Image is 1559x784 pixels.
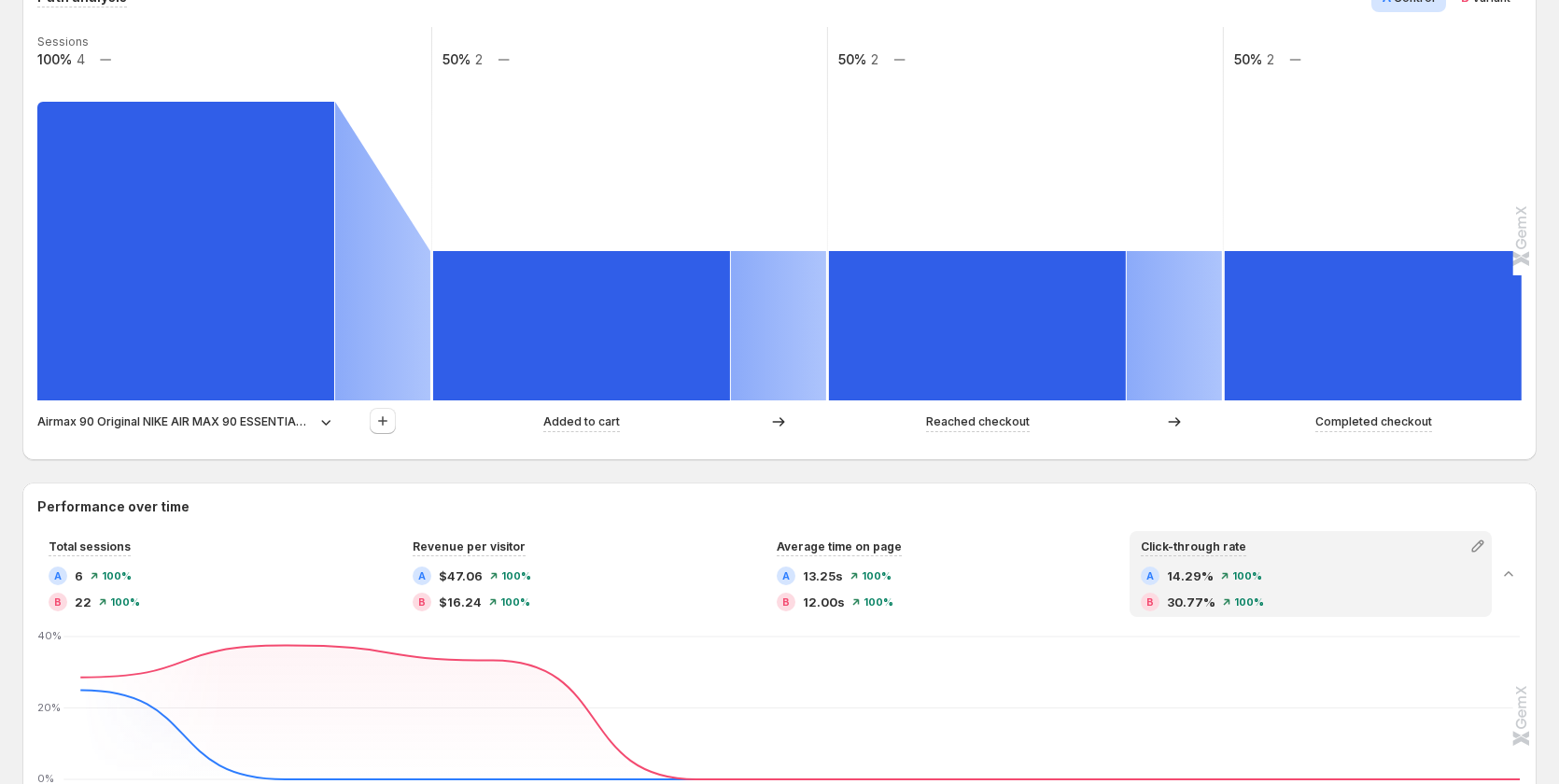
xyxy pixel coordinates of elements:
h2: B [782,596,790,608]
span: 13.25s [803,567,843,585]
span: 100% [110,596,140,608]
span: Total sessions [49,539,131,553]
p: Added to cart [543,413,620,431]
p: Completed checkout [1315,413,1432,431]
text: 2 [1267,51,1274,67]
text: 40% [37,629,62,642]
span: 100% [102,570,132,581]
h2: A [54,570,62,581]
span: 12.00s [803,593,845,611]
text: 50% [1234,51,1262,67]
h2: B [54,596,62,608]
span: 14.29% [1167,567,1214,585]
path: Completed checkout: 2 [1225,251,1522,400]
h2: B [1146,596,1154,608]
h2: B [418,596,426,608]
text: 100% [37,51,72,67]
p: Airmax 90 Original NIKE AIR MAX 90 ESSENTIAL men's Running Shoes Sport Outdoor Sneakers Athletic ... [37,413,313,431]
h2: A [782,570,790,581]
span: $16.24 [439,593,482,611]
span: Click-through rate [1141,539,1246,553]
text: 50% [838,51,866,67]
p: Reached checkout [926,413,1030,431]
text: 2 [871,51,878,67]
text: Sessions [37,35,89,49]
span: 100% [500,596,530,608]
span: Revenue per visitor [413,539,526,553]
path: Added to cart: 2 [433,251,730,400]
span: 6 [75,567,83,585]
span: 100% [862,570,892,581]
h2: A [1146,570,1154,581]
span: 30.77% [1167,593,1215,611]
text: 2 [475,51,483,67]
button: Collapse chart [1496,561,1522,587]
span: 100% [1232,570,1262,581]
span: 100% [864,596,893,608]
span: 22 [75,593,91,611]
span: 100% [501,570,531,581]
h2: Performance over time [37,497,1522,516]
h2: A [418,570,426,581]
span: 100% [1234,596,1264,608]
span: $47.06 [439,567,483,585]
span: Average time on page [777,539,902,553]
text: 20% [37,701,61,714]
text: 50% [442,51,471,67]
text: 4 [77,51,85,67]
